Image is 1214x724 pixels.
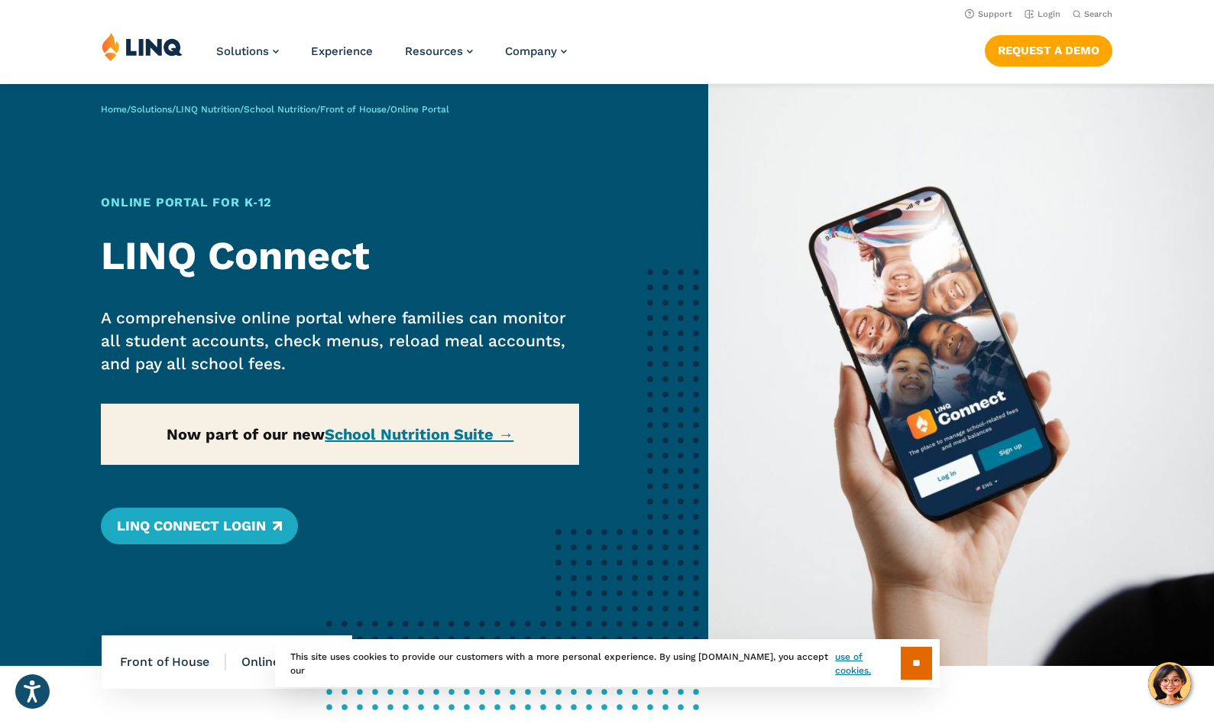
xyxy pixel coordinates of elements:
[101,104,127,115] a: Home
[101,307,579,375] p: A comprehensive online portal where families can monitor all student accounts, check menus, reloa...
[405,44,463,58] span: Resources
[216,44,279,58] a: Solutions
[275,639,940,687] div: This site uses cookies to provide our customers with a more personal experience. By using [DOMAIN...
[131,104,172,115] a: Solutions
[835,650,900,677] a: use of cookies.
[405,44,473,58] a: Resources
[226,635,334,689] li: Online Portal
[101,193,579,212] h1: Online Portal for K‑12
[965,9,1012,19] a: Support
[216,32,567,83] nav: Primary Navigation
[1073,8,1112,20] button: Open Search Bar
[505,44,567,58] a: Company
[1025,9,1060,19] a: Login
[311,44,373,58] a: Experience
[176,104,240,115] a: LINQ Nutrition
[505,44,557,58] span: Company
[167,425,513,443] strong: Now part of our new
[390,104,449,115] span: Online Portal
[1084,9,1112,19] span: Search
[216,44,269,58] span: Solutions
[101,508,297,544] a: LINQ Connect Login
[120,654,226,670] span: Front of House
[102,32,183,61] img: LINQ | K‑12 Software
[101,104,449,115] span: / / / / /
[244,104,316,115] a: School Nutrition
[320,104,387,115] a: Front of House
[101,232,370,279] strong: LINQ Connect
[985,32,1112,66] nav: Button Navigation
[1148,662,1191,705] button: Hello, have a question? Let’s chat.
[985,35,1112,66] a: Request a Demo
